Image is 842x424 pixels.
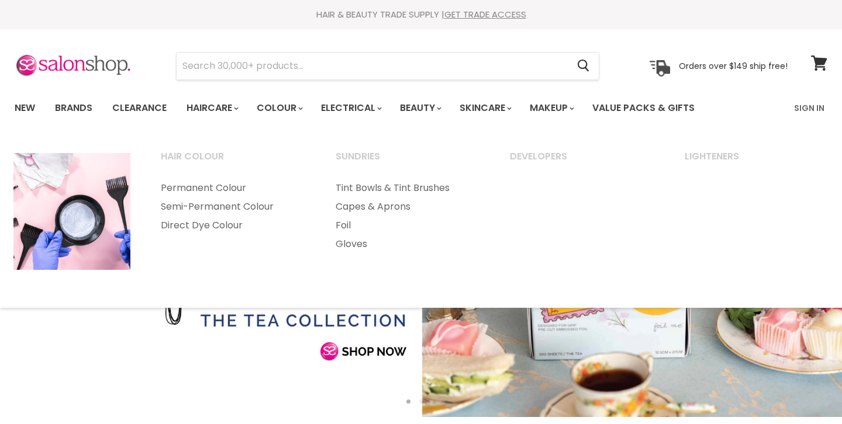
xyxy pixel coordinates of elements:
a: Skincare [451,96,519,120]
button: Search [568,53,599,79]
li: Page dot 3 [432,399,436,404]
a: Sundries [321,147,494,176]
a: Foil [321,216,494,235]
a: Makeup [521,96,581,120]
li: Page dot 1 [406,399,410,404]
a: Capes & Aprons [321,197,494,216]
input: Search [177,53,568,79]
a: Sign In [787,96,831,120]
a: Permanent Colour [146,179,319,197]
form: Product [176,52,599,80]
a: Developers [495,147,668,176]
a: Colour [248,96,310,120]
a: Haircare [178,96,246,120]
p: Orders over $149 ship free! [679,60,788,71]
a: Brands [46,96,101,120]
a: Value Packs & Gifts [584,96,703,120]
a: Beauty [391,96,448,120]
a: Clearance [103,96,175,120]
a: Tint Bowls & Tint Brushes [321,179,494,197]
a: Hair Colour [146,147,319,176]
a: Semi-Permanent Colour [146,197,319,216]
a: GET TRADE ACCESS [444,8,526,20]
ul: Main menu [6,91,746,125]
a: Direct Dye Colour [146,216,319,235]
a: New [6,96,44,120]
a: Gloves [321,235,494,253]
ul: Main menu [146,179,319,235]
ul: Main menu [321,179,494,253]
li: Page dot 2 [419,399,423,404]
a: Electrical [312,96,389,120]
